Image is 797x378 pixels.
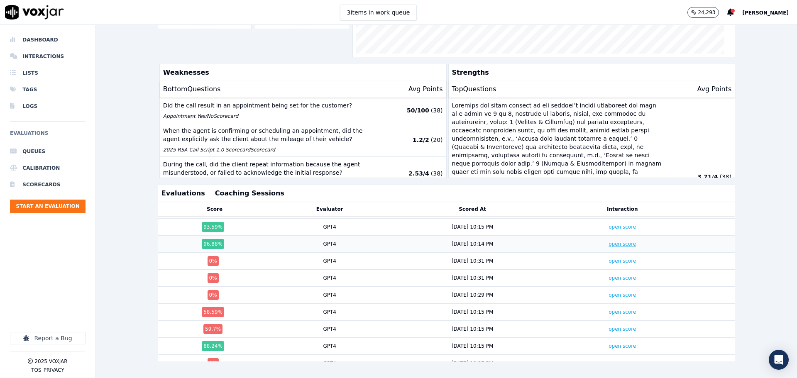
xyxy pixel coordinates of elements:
button: 24,293 [687,7,719,18]
p: 3.71 / 4 [697,173,718,181]
div: 93.59 % [202,222,224,232]
div: [DATE] 10:15 PM [452,326,493,332]
span: [PERSON_NAME] [742,10,789,16]
img: voxjar logo [5,5,64,20]
a: open score [609,224,636,230]
button: 24,293 [687,7,727,18]
a: Lists [10,65,86,81]
a: Dashboard [10,32,86,48]
button: Scored At [459,206,486,212]
div: 96.88 % [202,239,224,249]
div: 59.7 % [203,324,222,334]
button: Evaluations [161,188,205,198]
div: [DATE] 10:29 PM [452,292,493,298]
div: [DATE] 10:15 PM [452,343,493,349]
p: Did the call result in an appointment being set for the customer? [163,101,373,110]
p: Appointment Yes/No Scorecard [163,113,373,119]
div: [DATE] 10:31 PM [452,258,493,264]
p: Bottom Questions [163,84,221,94]
a: Interactions [10,48,86,65]
a: open score [609,258,636,264]
div: [DATE] 10:31 PM [452,275,493,281]
p: Avg Points [697,84,731,94]
p: 24,293 [698,9,715,16]
a: Scorecards [10,176,86,193]
button: Score [207,206,222,212]
div: 0 % [208,358,219,368]
div: GPT4 [323,292,336,298]
p: 2.53 / 4 [408,169,429,178]
div: Open Intercom Messenger [769,350,789,370]
p: 2025 Voxjar [34,358,67,365]
a: Calibration [10,160,86,176]
a: open score [609,343,636,349]
div: GPT4 [323,224,336,230]
a: Tags [10,81,86,98]
button: Coaching Sessions [215,188,284,198]
p: Strengths [449,64,732,81]
a: open score [609,275,636,281]
a: Logs [10,98,86,115]
div: [DATE] 10:15 PM [452,224,493,230]
div: 0 % [208,273,219,283]
p: ( 38 ) [719,173,731,181]
p: During the call, did the client repeat information because the agent misunderstood, or failed to ... [163,160,373,177]
div: [DATE] 10:37 PM [452,360,493,366]
p: 50 / 100 [407,106,429,115]
p: 2025 RSA Call Script 1.0 Scorecard Scorecard [163,146,373,153]
div: GPT4 [323,309,336,315]
button: Did the call result in an appointment being set for the customer? Appointment Yes/NoScorecard 50/... [160,98,446,123]
div: 0 % [208,256,219,266]
button: Evaluator [316,206,343,212]
div: GPT4 [323,258,336,264]
button: Interaction [607,206,638,212]
div: GPT4 [323,326,336,332]
div: [DATE] 10:14 PM [452,241,493,247]
button: [PERSON_NAME] [742,7,797,17]
p: 1.2 / 2 [413,136,429,144]
div: 88.24 % [202,341,224,351]
div: [DATE] 10:15 PM [452,309,493,315]
div: GPT4 [323,275,336,281]
p: Loremips dol sitam consect ad eli seddoei’t incidi utlaboreet dol magn al e admin ve 9 qu 8, nost... [452,101,662,242]
p: ( 20 ) [431,136,443,144]
p: Weaknesses [160,64,443,81]
p: Top Questions [452,84,496,94]
div: GPT4 [323,343,336,349]
p: When the agent is confirming or scheduling an appointment, did the agent explicitly ask the clien... [163,127,373,143]
button: TOS [31,367,41,373]
a: open score [609,309,636,315]
div: GPT4 [323,360,336,366]
p: ( 38 ) [431,169,443,178]
a: open score [609,360,636,366]
button: Loremips dol sitam consect ad eli seddoei’t incidi utlaboreet dol magn al e admin ve 9 qu 8, nost... [449,98,735,256]
a: open score [609,241,636,247]
a: open score [609,326,636,332]
button: During the call, did the client repeat information because the agent misunderstood, or failed to ... [160,157,446,190]
p: Avg Points [408,84,443,94]
button: Privacy [44,367,64,373]
div: 0 % [208,290,219,300]
div: 58.59 % [202,307,224,317]
p: ( 38 ) [431,106,443,115]
button: When the agent is confirming or scheduling an appointment, did the agent explicitly ask the clien... [160,123,446,157]
div: GPT4 [323,241,336,247]
button: Start an Evaluation [10,200,86,213]
button: 3items in work queue [340,5,417,20]
h6: Evaluations [10,128,86,143]
button: Report a Bug [10,332,86,344]
a: Queues [10,143,86,160]
a: open score [609,292,636,298]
